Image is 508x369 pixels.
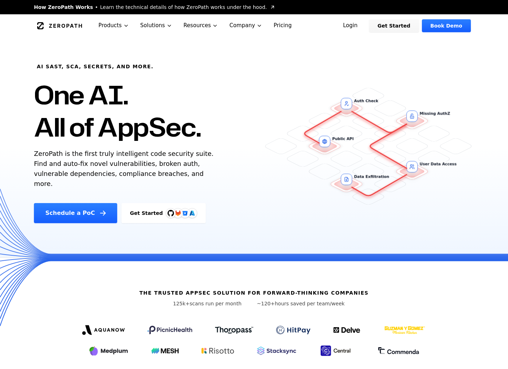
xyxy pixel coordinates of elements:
img: GitLab [171,206,185,220]
button: Company [224,14,268,37]
img: Thoropass [215,326,253,334]
a: Login [334,19,366,32]
p: ZeroPath is the first truly intelligent code security suite. Find and auto-fix novel vulnerabilit... [34,149,217,189]
button: Resources [178,14,224,37]
button: Products [93,14,135,37]
span: Learn the technical details of how ZeroPath works under the hood. [100,4,267,11]
a: Pricing [268,14,298,37]
img: Mesh [151,348,179,354]
svg: Bitbucket [181,209,189,217]
nav: Global [25,14,483,37]
h6: The Trusted AppSec solution for forward-thinking companies [139,289,369,296]
img: Central [319,344,355,357]
img: Azure [189,210,195,216]
span: How ZeroPath Works [34,4,93,11]
a: Get Started [369,19,419,32]
img: GitHub [168,210,174,216]
a: Get StartedGitHubGitLabAzure [121,203,206,223]
a: How ZeroPath WorksLearn the technical details of how ZeroPath works under the hood. [34,4,275,11]
span: ~120+ [257,301,275,306]
p: hours saved per team/week [257,300,345,307]
a: Book Demo [422,19,471,32]
a: Schedule a PoC [34,203,117,223]
span: 125k+ [173,301,190,306]
h6: AI SAST, SCA, Secrets, and more. [37,63,154,70]
button: Solutions [135,14,178,37]
img: GYG [384,321,426,339]
h1: One AI. All of AppSec. [34,79,201,143]
img: Stacksync [257,346,296,355]
p: scans run per month [163,300,251,307]
img: Medplum [89,345,129,356]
